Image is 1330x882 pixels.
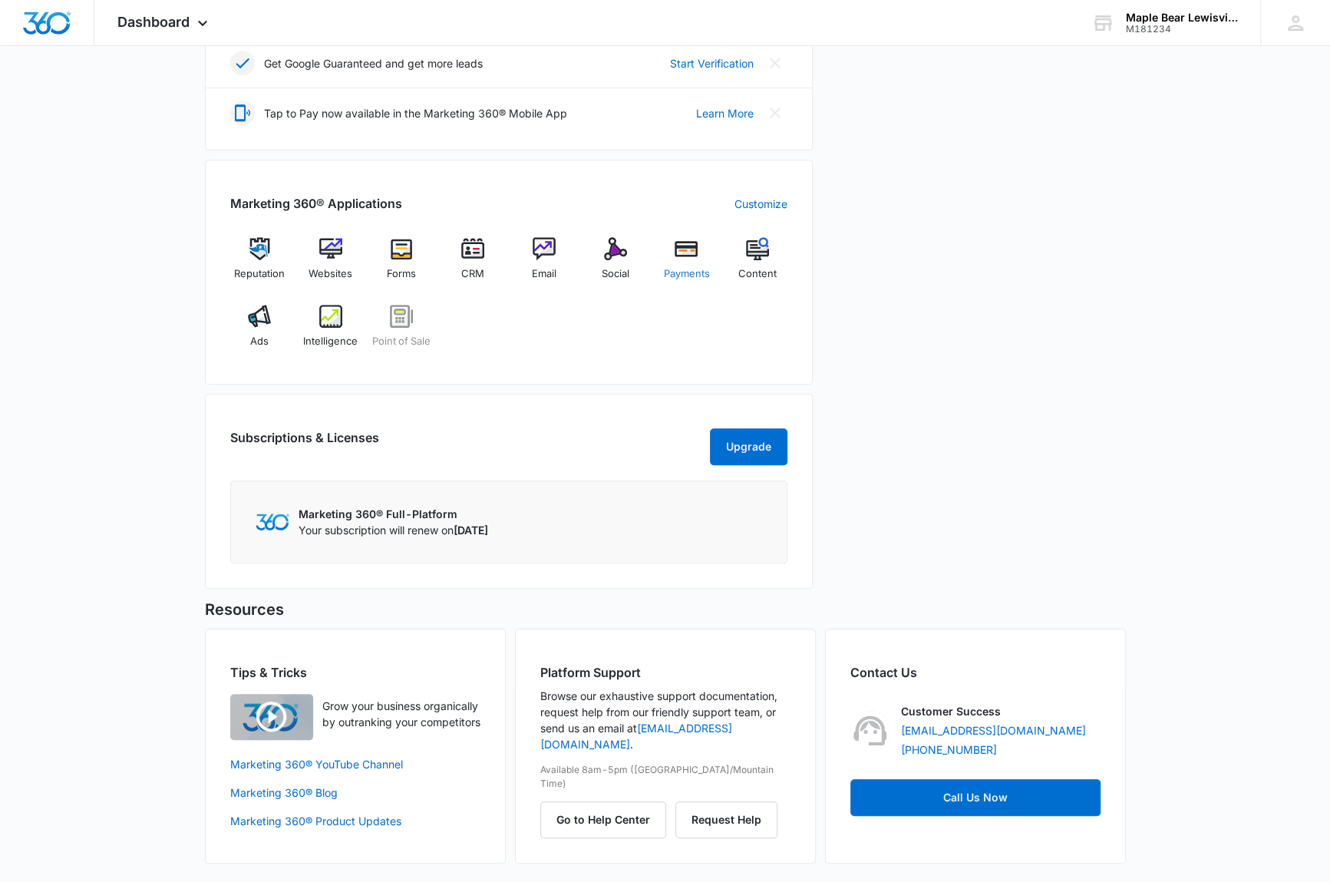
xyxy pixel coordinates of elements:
[230,428,379,459] h2: Subscriptions & Licenses
[117,14,190,30] span: Dashboard
[540,663,790,682] h2: Platform Support
[322,698,480,730] p: Grow your business organically by outranking your competitors
[734,196,787,212] a: Customize
[256,514,289,530] img: Marketing 360 Logo
[663,266,709,282] span: Payments
[901,703,1001,719] p: Customer Success
[230,237,289,292] a: Reputation
[850,711,890,751] img: Customer Success
[372,237,431,292] a: Forms
[515,237,574,292] a: Email
[850,663,1101,682] h2: Contact Us
[230,813,480,829] a: Marketing 360® Product Updates
[372,334,431,349] span: Point of Sale
[1126,24,1238,35] div: account id
[850,779,1101,816] a: Call Us Now
[230,663,480,682] h2: Tips & Tricks
[710,428,787,465] button: Upgrade
[230,785,480,801] a: Marketing 360® Blog
[309,266,352,282] span: Websites
[454,524,488,537] span: [DATE]
[696,105,754,121] a: Learn More
[387,266,416,282] span: Forms
[670,55,754,71] a: Start Verification
[540,688,790,752] p: Browse our exhaustive support documentation, request help from our friendly support team, or send...
[264,55,483,71] p: Get Google Guaranteed and get more leads
[738,266,777,282] span: Content
[1126,12,1238,24] div: account name
[728,237,787,292] a: Content
[303,334,358,349] span: Intelligence
[540,813,675,826] a: Go to Help Center
[461,266,484,282] span: CRM
[230,756,480,772] a: Marketing 360® YouTube Channel
[675,801,777,838] button: Request Help
[230,694,313,740] img: Quick Overview Video
[444,237,503,292] a: CRM
[264,105,567,121] p: Tap to Pay now available in the Marketing 360® Mobile App
[234,266,285,282] span: Reputation
[299,506,488,522] p: Marketing 360® Full-Platform
[901,722,1086,738] a: [EMAIL_ADDRESS][DOMAIN_NAME]
[250,334,269,349] span: Ads
[372,305,431,360] a: Point of Sale
[586,237,645,292] a: Social
[675,813,777,826] a: Request Help
[602,266,629,282] span: Social
[299,522,488,538] p: Your subscription will renew on
[532,266,556,282] span: Email
[763,101,787,125] button: Close
[763,51,787,75] button: Close
[540,763,790,791] p: Available 8am-5pm ([GEOGRAPHIC_DATA]/Mountain Time)
[230,194,402,213] h2: Marketing 360® Applications
[301,237,360,292] a: Websites
[301,305,360,360] a: Intelligence
[205,598,1126,621] h5: Resources
[540,801,666,838] button: Go to Help Center
[230,305,289,360] a: Ads
[901,742,997,758] a: [PHONE_NUMBER]
[657,237,716,292] a: Payments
